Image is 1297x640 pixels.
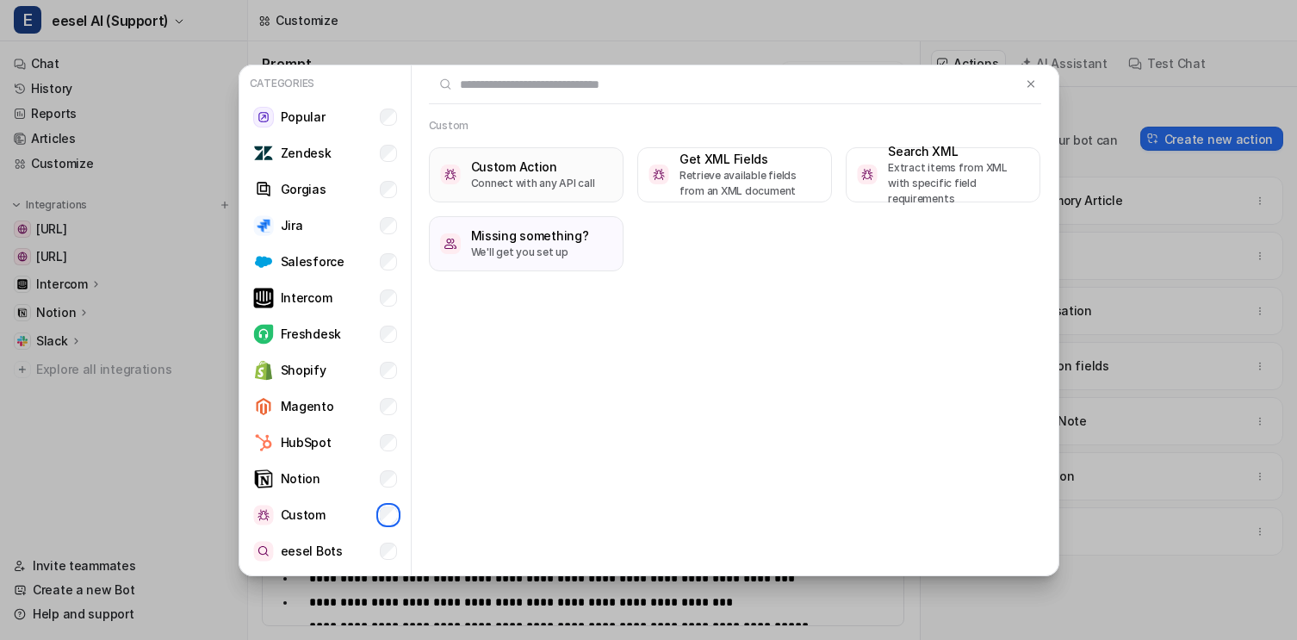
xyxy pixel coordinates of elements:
img: Search XML [857,165,878,184]
p: Intercom [281,289,332,307]
p: Magento [281,397,334,415]
h3: Custom Action [471,158,595,176]
button: /missing-somethingMissing something?We'll get you set up [429,216,624,271]
p: Popular [281,108,326,126]
p: Freshdesk [281,325,341,343]
p: Retrieve available fields from an XML document [680,168,821,199]
h2: Custom [429,118,469,134]
p: We'll get you set up [471,245,589,260]
p: Salesforce [281,252,344,270]
p: Categories [246,72,404,95]
p: Extract items from XML with specific field requirements [888,160,1029,207]
p: HubSpot [281,433,332,451]
img: Get XML Fields [648,165,669,184]
p: Jira [281,216,303,234]
p: Notion [281,469,320,488]
p: Connect with any API call [471,176,595,191]
h3: Search XML [888,142,1029,160]
h3: Get XML Fields [680,150,821,168]
img: Custom Action [440,165,461,184]
p: Zendesk [281,144,332,162]
button: Custom ActionCustom ActionConnect with any API call [429,147,624,202]
img: /missing-something [440,233,461,254]
button: Search XMLSearch XMLExtract items from XML with specific field requirements [846,147,1040,202]
p: Gorgias [281,180,326,198]
button: Get XML FieldsGet XML FieldsRetrieve available fields from an XML document [637,147,832,202]
p: Custom [281,506,326,524]
p: eesel Bots [281,542,343,560]
p: Shopify [281,361,326,379]
h3: Missing something? [471,227,589,245]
